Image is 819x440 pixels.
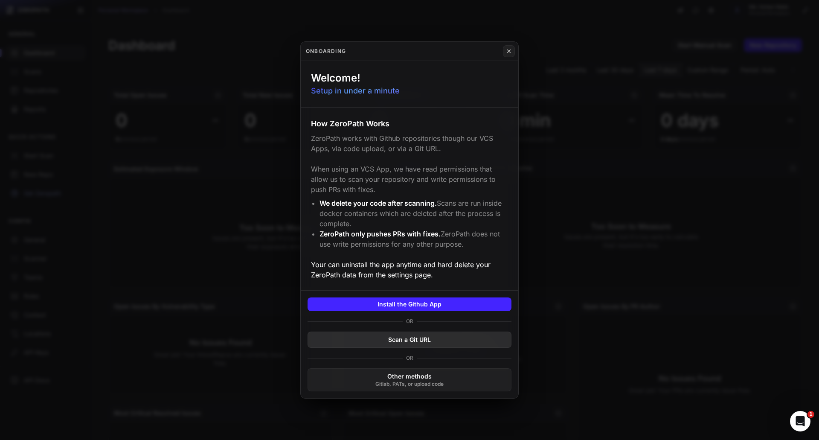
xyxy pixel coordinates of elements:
p: OR [406,355,413,361]
p: OR [406,318,413,325]
li: ZeroPath does not use write permissions for any other purpose. [319,229,508,249]
h4: Onboarding [306,48,346,55]
p: ZeroPath works with Github repositories though our VCS Apps, via code upload, or via a Git URL. W... [311,133,508,195]
p: Your can uninstall the app anytime and hard delete your ZeroPath data from the settings page. [311,259,508,280]
span: Gitlab, PATs, or upload code [375,381,444,388]
p: Setup in under a minute [311,85,400,97]
span: We delete your code after scanning. [319,199,437,207]
button: Scan a Git URL [308,332,511,348]
iframe: Intercom live chat [790,411,810,431]
button: Other methodsGitlab, PATs, or upload code [308,368,511,391]
button: Install the Github App [308,297,511,311]
h1: Welcome! [311,71,360,85]
span: ZeroPath only pushes PRs with fixes. [319,230,441,238]
h3: How ZeroPath Works [311,118,389,130]
li: Scans are run inside docker containers which are deleted after the process is complete. [319,198,508,229]
span: 1 [807,411,814,418]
